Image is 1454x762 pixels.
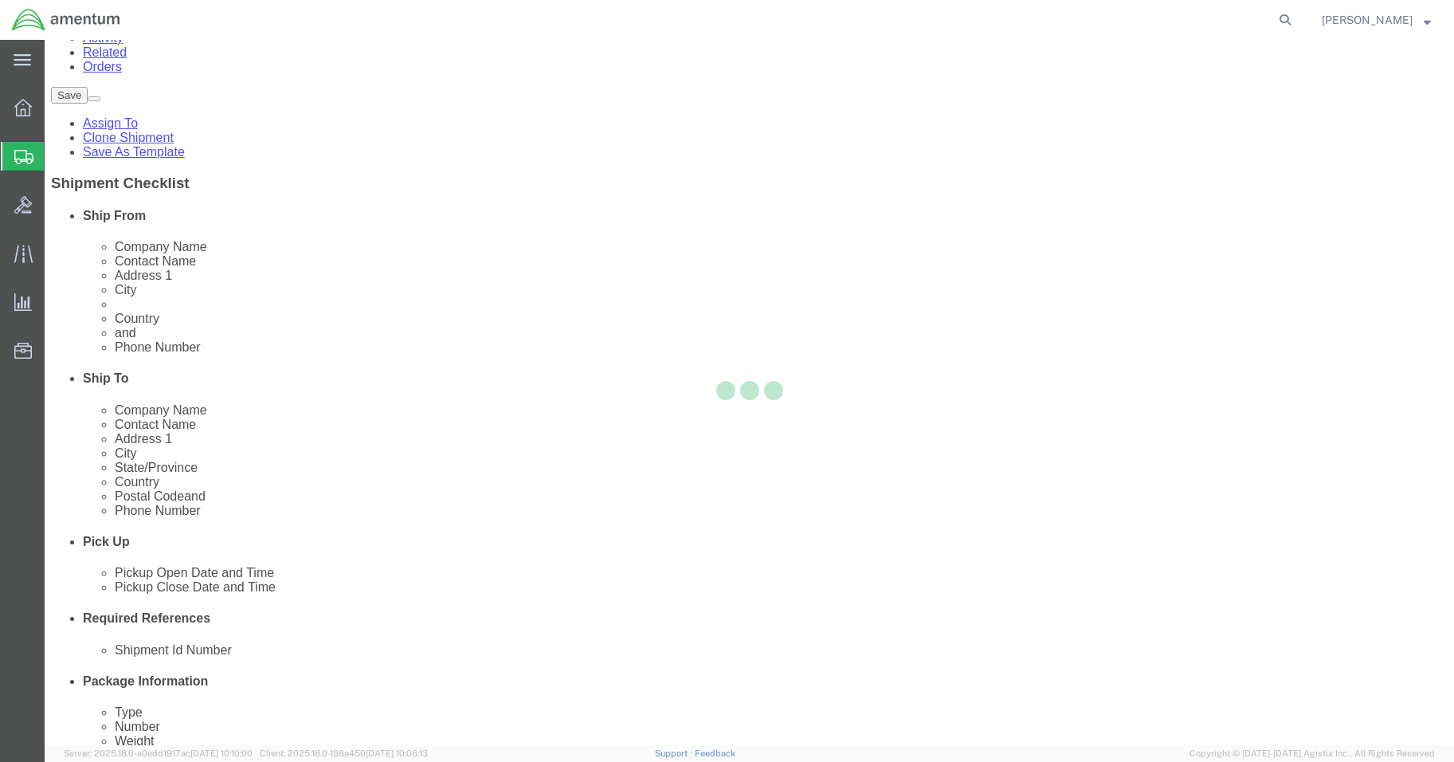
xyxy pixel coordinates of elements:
span: Server: 2025.18.0-a0edd1917ac [64,748,253,758]
span: [DATE] 10:06:13 [366,748,428,758]
button: [PERSON_NAME] [1321,10,1432,29]
span: Eddie Gonzalez [1322,11,1413,29]
span: [DATE] 10:10:00 [190,748,253,758]
a: Feedback [695,748,735,758]
span: Copyright © [DATE]-[DATE] Agistix Inc., All Rights Reserved [1189,747,1435,760]
img: logo [11,8,121,32]
a: Support [655,748,695,758]
span: Client: 2025.18.0-198a450 [260,748,428,758]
